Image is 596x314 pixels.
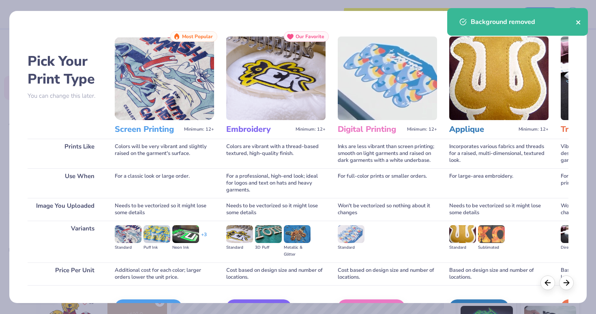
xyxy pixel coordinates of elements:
h3: Screen Printing [115,124,181,135]
div: For a classic look or large order. [115,168,214,198]
div: Use When [28,168,103,198]
img: Neon Ink [172,225,199,243]
div: Prints Like [28,139,103,168]
img: Direct-to-film [561,225,587,243]
div: Neon Ink [172,244,199,251]
img: Embroidery [226,37,326,120]
img: Standard [226,225,253,243]
span: Minimum: 12+ [184,127,214,132]
div: Standard [115,244,141,251]
span: Minimum: 12+ [296,127,326,132]
img: Standard [338,225,364,243]
span: Our Favorite [296,34,324,39]
img: Standard [115,225,141,243]
span: Minimum: 12+ [407,127,437,132]
h3: Embroidery [226,124,292,135]
img: Metallic & Glitter [284,225,311,243]
div: Direct-to-film [561,244,587,251]
div: Needs to be vectorized so it might lose some details [226,198,326,221]
img: 3D Puff [255,225,282,243]
div: Needs to be vectorized so it might lose some details [449,198,549,221]
img: Screen Printing [115,37,214,120]
div: Image You Uploaded [28,198,103,221]
div: Standard [226,244,253,251]
div: For full-color prints or smaller orders. [338,168,437,198]
div: Incorporates various fabrics and threads for a raised, multi-dimensional, textured look. [449,139,549,168]
img: Digital Printing [338,37,437,120]
div: Metallic & Glitter [284,244,311,258]
div: For a professional, high-end look; ideal for logos and text on hats and heavy garments. [226,168,326,198]
h3: Applique [449,124,515,135]
div: Cost based on design size and number of locations. [226,262,326,285]
h2: Pick Your Print Type [28,52,103,88]
div: Needs to be vectorized so it might lose some details [115,198,214,221]
div: Inks are less vibrant than screen printing; smooth on light garments and raised on dark garments ... [338,139,437,168]
button: close [576,17,581,27]
h3: Digital Printing [338,124,404,135]
p: You can change this later. [28,92,103,99]
div: Based on design size and number of locations. [449,262,549,285]
div: Won't be vectorized so nothing about it changes [338,198,437,221]
div: Cost based on design size and number of locations. [338,262,437,285]
div: Puff Ink [144,244,170,251]
div: Price Per Unit [28,262,103,285]
div: Colors are vibrant with a thread-based textured, high-quality finish. [226,139,326,168]
div: Standard [338,244,364,251]
div: For large-area embroidery. [449,168,549,198]
span: Most Popular [182,34,213,39]
div: Additional cost for each color; larger orders lower the unit price. [115,262,214,285]
img: Standard [449,225,476,243]
div: Background removed [471,17,576,27]
img: Puff Ink [144,225,170,243]
div: Standard [449,244,476,251]
span: Minimum: 12+ [519,127,549,132]
div: Variants [28,221,103,262]
div: Colors will be very vibrant and slightly raised on the garment's surface. [115,139,214,168]
div: Sublimated [478,244,505,251]
div: + 3 [201,231,207,245]
img: Applique [449,37,549,120]
img: Sublimated [478,225,505,243]
div: 3D Puff [255,244,282,251]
